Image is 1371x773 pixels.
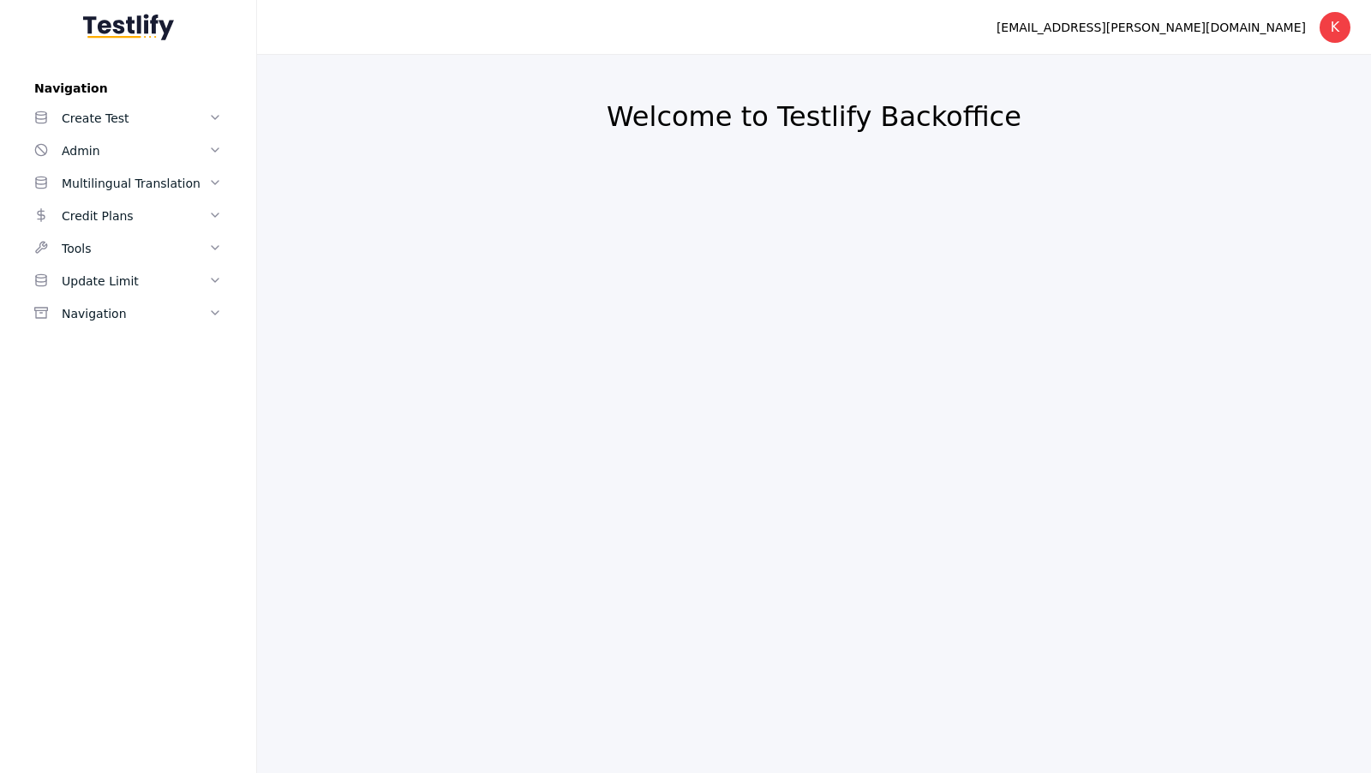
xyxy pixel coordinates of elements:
[62,206,208,226] div: Credit Plans
[62,271,208,291] div: Update Limit
[62,238,208,259] div: Tools
[997,17,1306,38] div: [EMAIL_ADDRESS][PERSON_NAME][DOMAIN_NAME]
[83,14,174,40] img: Testlify - Backoffice
[62,173,208,194] div: Multilingual Translation
[298,99,1330,134] h2: Welcome to Testlify Backoffice
[62,141,208,161] div: Admin
[1320,12,1350,43] div: K
[62,108,208,129] div: Create Test
[21,81,236,95] label: Navigation
[62,303,208,324] div: Navigation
